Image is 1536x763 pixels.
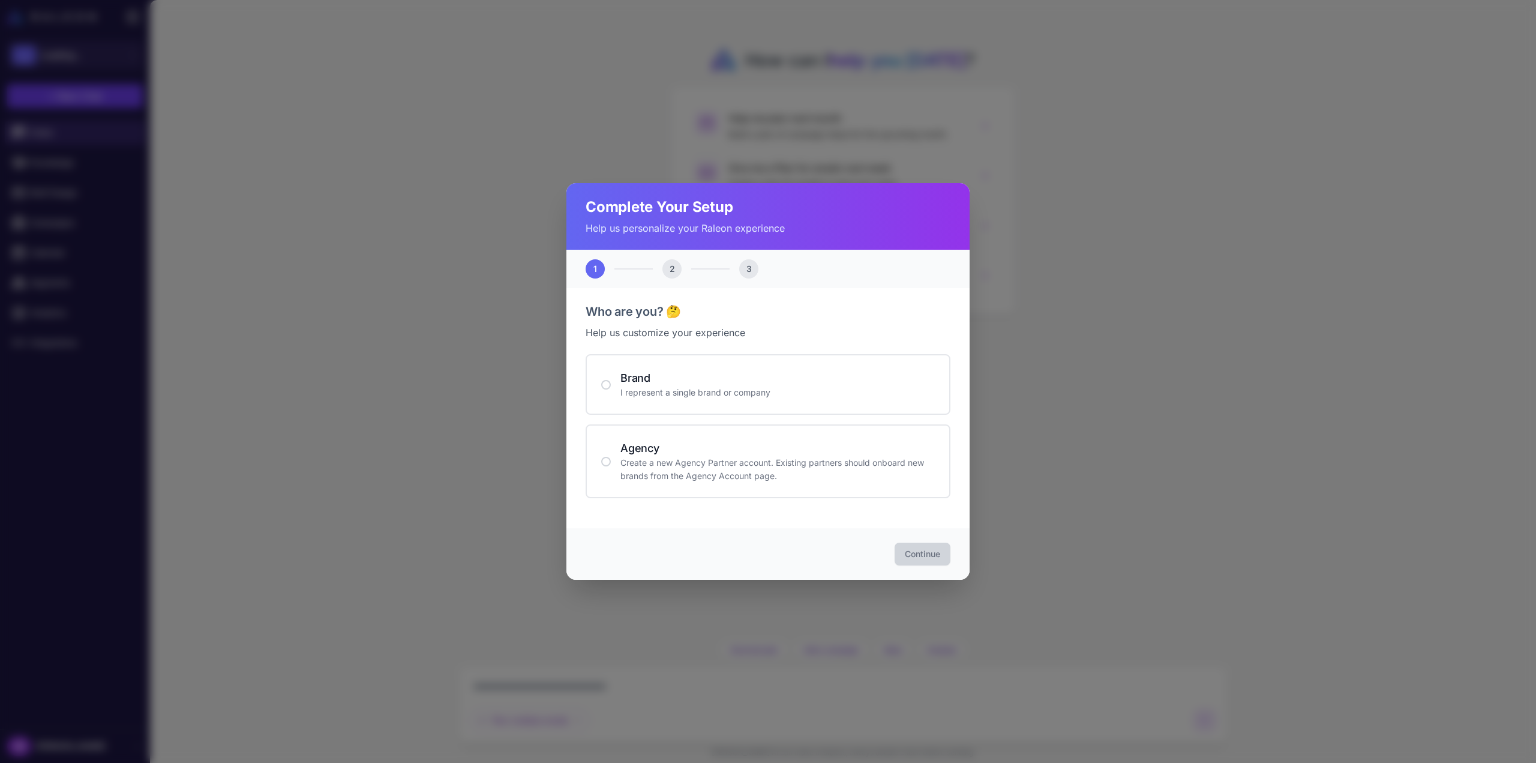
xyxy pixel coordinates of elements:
p: Help us personalize your Raleon experience [586,221,950,235]
div: 1 [586,259,605,279]
div: 3 [739,259,758,279]
h3: Who are you? 🤔 [586,303,950,321]
div: 2 [662,259,682,279]
span: Continue [905,548,940,560]
h4: Agency [620,440,935,456]
button: Continue [895,543,950,565]
p: Create a new Agency Partner account. Existing partners should onboard new brands from the Agency ... [620,456,935,483]
p: I represent a single brand or company [620,386,935,399]
p: Help us customize your experience [586,325,950,340]
h4: Brand [620,370,935,386]
h2: Complete Your Setup [586,198,950,217]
